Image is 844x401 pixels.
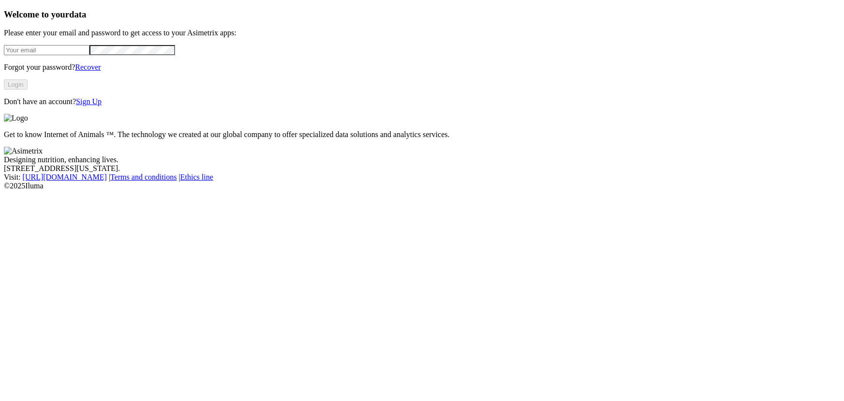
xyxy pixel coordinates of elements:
[23,173,107,181] a: [URL][DOMAIN_NAME]
[76,97,102,106] a: Sign Up
[4,114,28,123] img: Logo
[4,29,840,37] p: Please enter your email and password to get access to your Asimetrix apps:
[4,155,840,164] div: Designing nutrition, enhancing lives.
[69,9,86,19] span: data
[4,147,43,155] img: Asimetrix
[4,173,840,182] div: Visit : | |
[4,45,89,55] input: Your email
[180,173,213,181] a: Ethics line
[4,164,840,173] div: [STREET_ADDRESS][US_STATE].
[75,63,101,71] a: Recover
[110,173,177,181] a: Terms and conditions
[4,130,840,139] p: Get to know Internet of Animals ™. The technology we created at our global company to offer speci...
[4,9,840,20] h3: Welcome to your
[4,97,840,106] p: Don't have an account?
[4,79,28,90] button: Login
[4,63,840,72] p: Forgot your password?
[4,182,840,190] div: © 2025 Iluma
